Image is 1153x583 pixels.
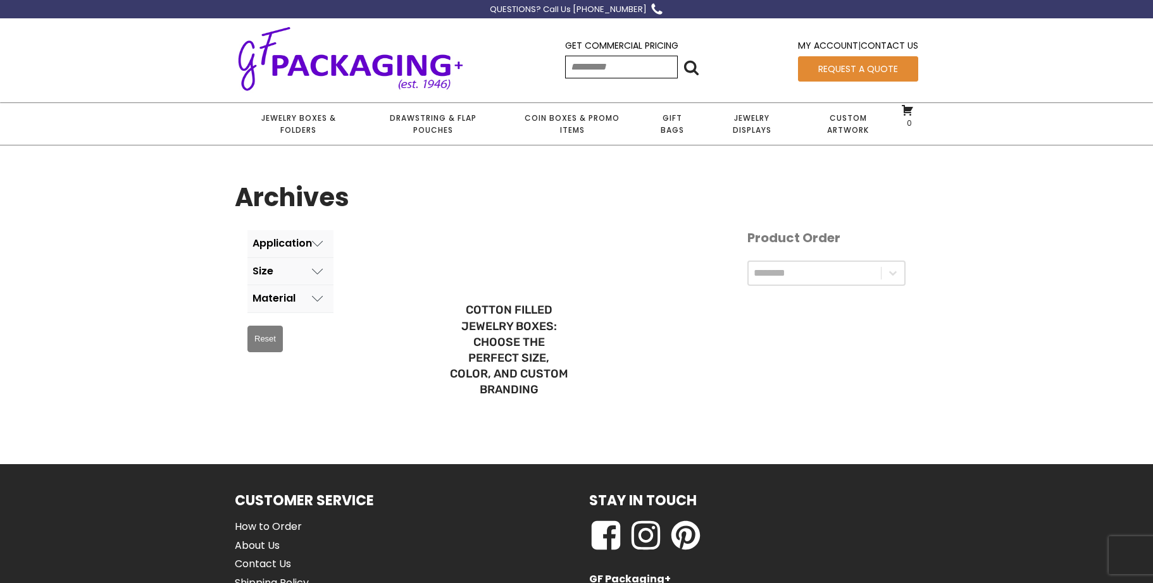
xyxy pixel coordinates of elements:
div: Application [252,238,312,249]
a: Contact Us [861,39,918,52]
button: Size [247,258,333,285]
h1: Stay in Touch [589,489,697,512]
div: | [798,39,918,56]
button: Material [247,285,333,312]
button: Application [247,230,333,257]
a: Request a Quote [798,56,918,82]
a: Cotton Filled Jewelry Boxes: Choose the Perfect Size, Color, and Custom Branding [448,302,570,398]
div: Size [252,266,273,277]
a: My Account [798,39,858,52]
a: About Us [235,537,332,554]
a: How to Order [235,519,332,535]
div: QUESTIONS? Call Us [PHONE_NUMBER] [490,3,647,16]
span: 0 [904,118,912,128]
a: Jewelry Displays [705,103,799,145]
a: Contact Us [235,556,332,572]
a: Drawstring & Flap Pouches [362,103,504,145]
img: GF Packaging + - Established 1946 [235,24,466,93]
a: Gift Bags [640,103,705,145]
h1: Archives [235,177,349,218]
a: Jewelry Boxes & Folders [235,103,362,145]
h1: Customer Service [235,489,374,512]
a: 0 [901,104,914,128]
a: Coin Boxes & Promo Items [504,103,640,145]
div: Material [252,293,296,304]
a: Custom Artwork [799,103,897,145]
a: Get Commercial Pricing [565,39,678,52]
